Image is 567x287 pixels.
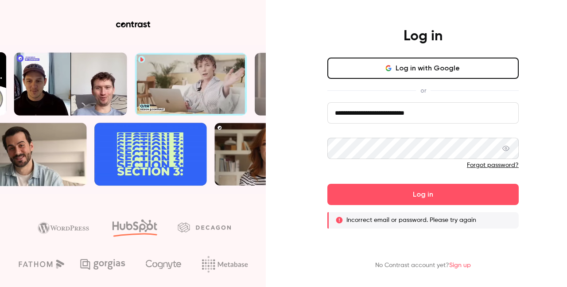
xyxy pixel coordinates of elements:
[346,216,476,225] p: Incorrect email or password. Please try again
[449,262,471,268] a: Sign up
[178,222,231,232] img: decagon
[327,184,519,205] button: Log in
[467,162,519,168] a: Forgot password?
[327,58,519,79] button: Log in with Google
[416,86,431,95] span: or
[375,261,471,270] p: No Contrast account yet?
[404,27,443,45] h4: Log in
